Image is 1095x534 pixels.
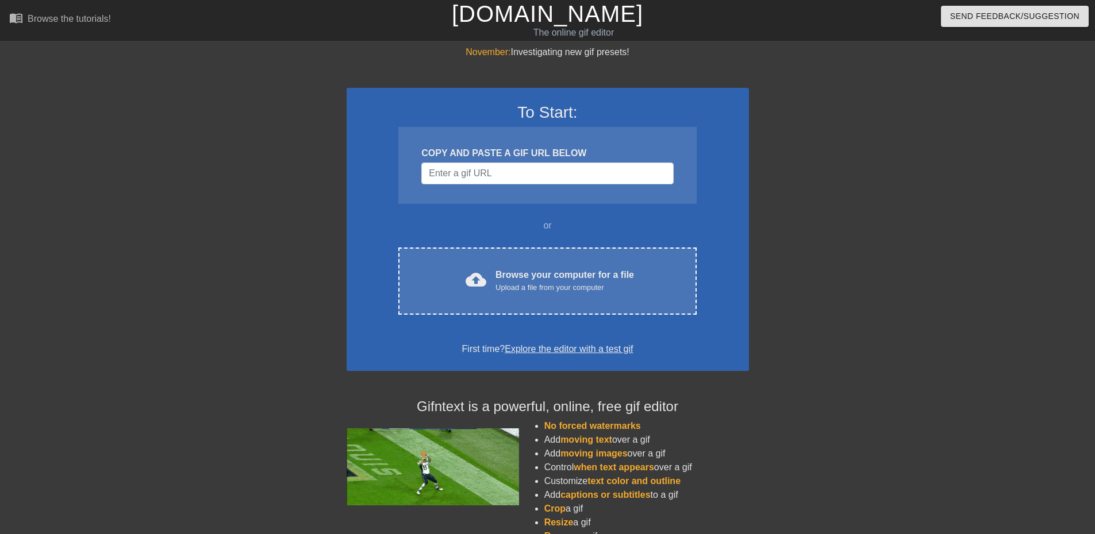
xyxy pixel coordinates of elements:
[466,47,510,57] span: November:
[544,516,749,529] li: a gif
[950,9,1079,24] span: Send Feedback/Suggestion
[560,490,650,500] span: captions or subtitles
[452,1,643,26] a: [DOMAIN_NAME]
[544,421,641,431] span: No forced watermarks
[587,476,681,486] span: text color and outline
[362,342,734,356] div: First time?
[362,103,734,122] h3: To Start:
[371,26,777,40] div: The online gif editor
[376,219,719,233] div: or
[560,448,627,458] span: moving images
[495,268,634,293] div: Browse your computer for a file
[466,269,486,290] span: cloud_upload
[505,344,633,354] a: Explore the editor with a test gif
[544,502,749,516] li: a gif
[560,435,612,444] span: moving text
[544,461,749,474] li: Control over a gif
[544,517,574,527] span: Resize
[347,45,749,59] div: Investigating new gif presets!
[28,14,111,24] div: Browse the tutorials!
[9,11,23,25] span: menu_book
[574,462,654,472] span: when text appears
[347,398,749,415] h4: Gifntext is a powerful, online, free gif editor
[544,433,749,447] li: Add over a gif
[544,447,749,461] li: Add over a gif
[421,162,673,184] input: Username
[544,504,566,513] span: Crop
[544,474,749,488] li: Customize
[941,6,1089,27] button: Send Feedback/Suggestion
[421,146,673,160] div: COPY AND PASTE A GIF URL BELOW
[495,282,634,293] div: Upload a file from your computer
[544,488,749,502] li: Add to a gif
[9,11,111,29] a: Browse the tutorials!
[347,428,519,505] img: football_small.gif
